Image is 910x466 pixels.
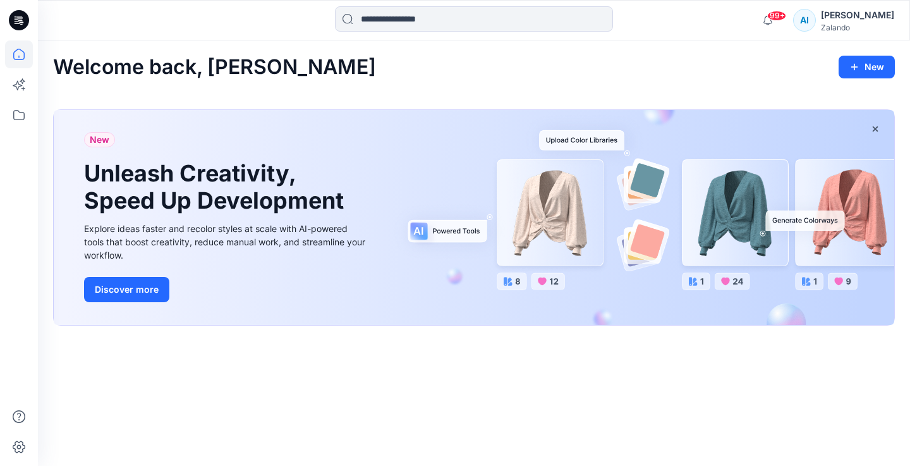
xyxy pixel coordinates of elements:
[90,132,109,147] span: New
[821,23,894,32] div: Zalando
[793,9,816,32] div: AI
[767,11,786,21] span: 99+
[84,222,368,262] div: Explore ideas faster and recolor styles at scale with AI-powered tools that boost creativity, red...
[84,160,349,214] h1: Unleash Creativity, Speed Up Development
[53,56,376,79] h2: Welcome back, [PERSON_NAME]
[839,56,895,78] button: New
[821,8,894,23] div: [PERSON_NAME]
[84,277,368,302] a: Discover more
[84,277,169,302] button: Discover more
